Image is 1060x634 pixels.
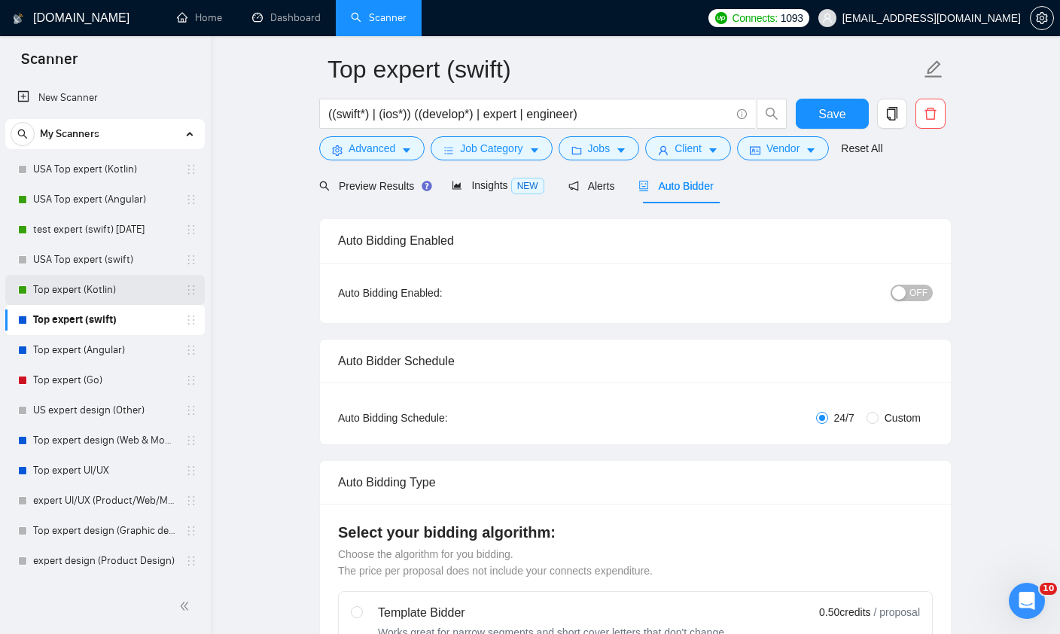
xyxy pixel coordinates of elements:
[878,107,906,120] span: copy
[185,555,197,567] span: holder
[33,275,176,305] a: Top expert (Kotlin)
[338,461,933,504] div: Auto Bidding Type
[33,486,176,516] a: expert UI/UX (Product/Web/Mobile)
[40,119,99,149] span: My Scanners
[529,145,540,156] span: caret-down
[841,140,882,157] a: Reset All
[33,365,176,395] a: Top expert (Go)
[351,11,407,24] a: searchScanner
[916,107,945,120] span: delete
[33,184,176,215] a: USA Top expert (Angular)
[588,140,611,157] span: Jobs
[185,194,197,206] span: holder
[319,136,425,160] button: settingAdvancedcaret-down
[33,305,176,335] a: Top expert (swift)
[431,136,552,160] button: barsJob Categorycaret-down
[559,136,640,160] button: folderJobscaret-down
[185,374,197,386] span: holder
[185,465,197,477] span: holder
[658,145,669,156] span: user
[737,136,829,160] button: idcardVendorcaret-down
[452,180,462,191] span: area-chart
[378,604,727,622] div: Template Bidder
[822,13,833,23] span: user
[1040,583,1057,595] span: 10
[33,516,176,546] a: Top expert design (Graphic design)
[715,12,727,24] img: upwork-logo.png
[338,285,536,301] div: Auto Bidding Enabled:
[757,99,787,129] button: search
[33,546,176,576] a: expert design (Product Design)
[452,179,544,191] span: Insights
[708,145,718,156] span: caret-down
[185,495,197,507] span: holder
[185,314,197,326] span: holder
[879,410,927,426] span: Custom
[1030,6,1054,30] button: setting
[33,245,176,275] a: USA Top expert (swift)
[420,179,434,193] div: Tooltip anchor
[638,181,649,191] span: robot
[13,7,23,31] img: logo
[766,140,800,157] span: Vendor
[750,145,760,156] span: idcard
[616,145,626,156] span: caret-down
[11,129,34,139] span: search
[338,522,933,543] h4: Select your bidding algorithm:
[924,59,943,79] span: edit
[806,145,816,156] span: caret-down
[185,163,197,175] span: holder
[874,605,920,620] span: / proposal
[737,109,747,119] span: info-circle
[915,99,946,129] button: delete
[781,10,803,26] span: 1093
[179,599,194,614] span: double-left
[568,180,615,192] span: Alerts
[9,48,90,80] span: Scanner
[338,548,653,577] span: Choose the algorithm for you bidding. The price per proposal does not include your connects expen...
[638,180,713,192] span: Auto Bidder
[11,122,35,146] button: search
[1009,583,1045,619] iframe: Intercom live chat
[443,145,454,156] span: bars
[568,181,579,191] span: notification
[645,136,731,160] button: userClientcaret-down
[818,105,845,123] span: Save
[338,340,933,383] div: Auto Bidder Schedule
[909,285,927,301] span: OFF
[33,576,176,606] a: expert design (Web & Mobile)
[17,83,193,113] a: New Scanner
[338,219,933,262] div: Auto Bidding Enabled
[185,434,197,447] span: holder
[177,11,222,24] a: homeHome
[185,404,197,416] span: holder
[185,525,197,537] span: holder
[33,154,176,184] a: USA Top expert (Kotlin)
[1030,12,1054,24] a: setting
[33,215,176,245] a: test expert (swift) [DATE]
[401,145,412,156] span: caret-down
[328,105,730,123] input: Search Freelance Jobs...
[828,410,860,426] span: 24/7
[185,254,197,266] span: holder
[252,11,321,24] a: dashboardDashboard
[332,145,343,156] span: setting
[327,50,921,88] input: Scanner name...
[33,395,176,425] a: US expert design (Other)
[338,410,536,426] div: Auto Bidding Schedule:
[33,335,176,365] a: Top expert (Angular)
[33,456,176,486] a: Top expert UI/UX
[349,140,395,157] span: Advanced
[877,99,907,129] button: copy
[675,140,702,157] span: Client
[319,181,330,191] span: search
[757,107,786,120] span: search
[33,425,176,456] a: Top expert design (Web & Mobile) 0% answers [DATE]
[511,178,544,194] span: NEW
[185,284,197,296] span: holder
[796,99,869,129] button: Save
[185,344,197,356] span: holder
[319,180,428,192] span: Preview Results
[1031,12,1053,24] span: setting
[5,83,205,113] li: New Scanner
